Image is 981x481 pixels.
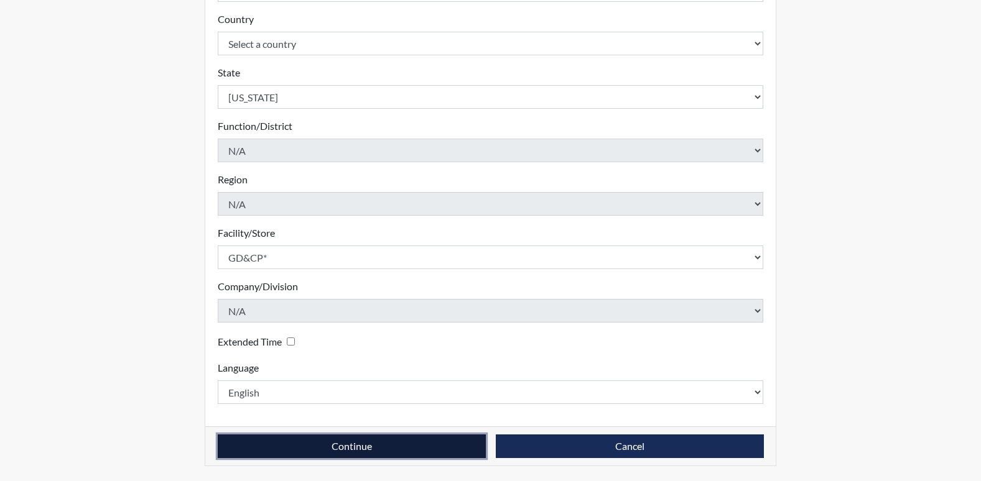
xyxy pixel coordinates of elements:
label: Company/Division [218,279,298,294]
button: Continue [218,434,486,458]
label: State [218,65,240,80]
label: Extended Time [218,334,282,349]
label: Function/District [218,119,292,134]
label: Region [218,172,248,187]
button: Cancel [496,434,764,458]
label: Language [218,360,259,375]
div: Checking this box will provide the interviewee with an accomodation of extra time to answer each ... [218,332,300,350]
label: Facility/Store [218,226,275,240]
label: Country [218,12,254,27]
